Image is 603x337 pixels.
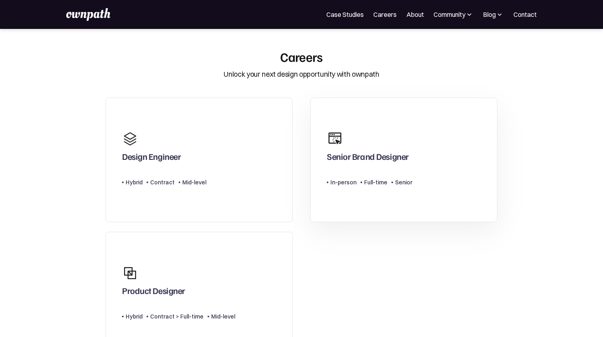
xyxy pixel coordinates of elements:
div: Community [434,10,465,19]
a: Senior Brand DesignerIn-personFull-timeSenior [310,98,497,223]
a: Contact [513,10,537,19]
a: About [406,10,424,19]
div: Hybrid [126,178,143,187]
div: Mid-level [182,178,206,187]
div: Full-time [364,178,387,187]
a: Design EngineerHybridContractMid-level [106,98,293,223]
div: Senior [395,178,412,187]
div: Hybrid [126,312,143,321]
div: Blog [483,10,504,19]
div: Mid-level [211,312,235,321]
div: Contract [150,178,175,187]
a: Case Studies [326,10,364,19]
div: Contract > Full-time [150,312,204,321]
div: In-person [330,178,357,187]
div: Senior Brand Designer [327,151,409,165]
div: Design Engineer [122,151,181,165]
div: Blog [483,10,496,19]
div: Product Designer [122,285,185,300]
div: Careers [280,49,323,64]
a: Careers [373,10,397,19]
div: Unlock your next design opportunity with ownpath [224,69,379,80]
div: Community [434,10,473,19]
